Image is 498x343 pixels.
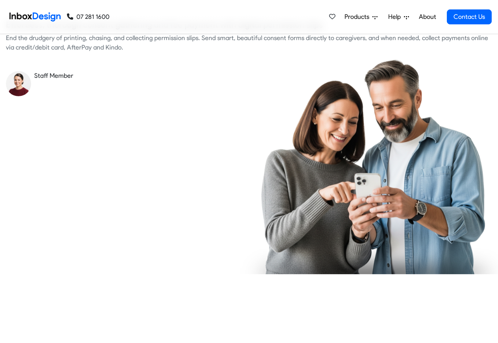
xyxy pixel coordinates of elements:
a: Products [341,9,381,25]
a: About [417,9,438,25]
a: Contact Us [447,9,492,24]
div: End the drudgery of printing, chasing, and collecting permission slips. Send smart, beautiful con... [6,33,492,52]
span: Products [344,12,372,22]
img: staff_avatar.png [6,71,31,96]
a: 07 281 1600 [67,12,109,22]
span: Help [388,12,404,22]
div: Staff Member [34,71,243,81]
a: Help [385,9,412,25]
